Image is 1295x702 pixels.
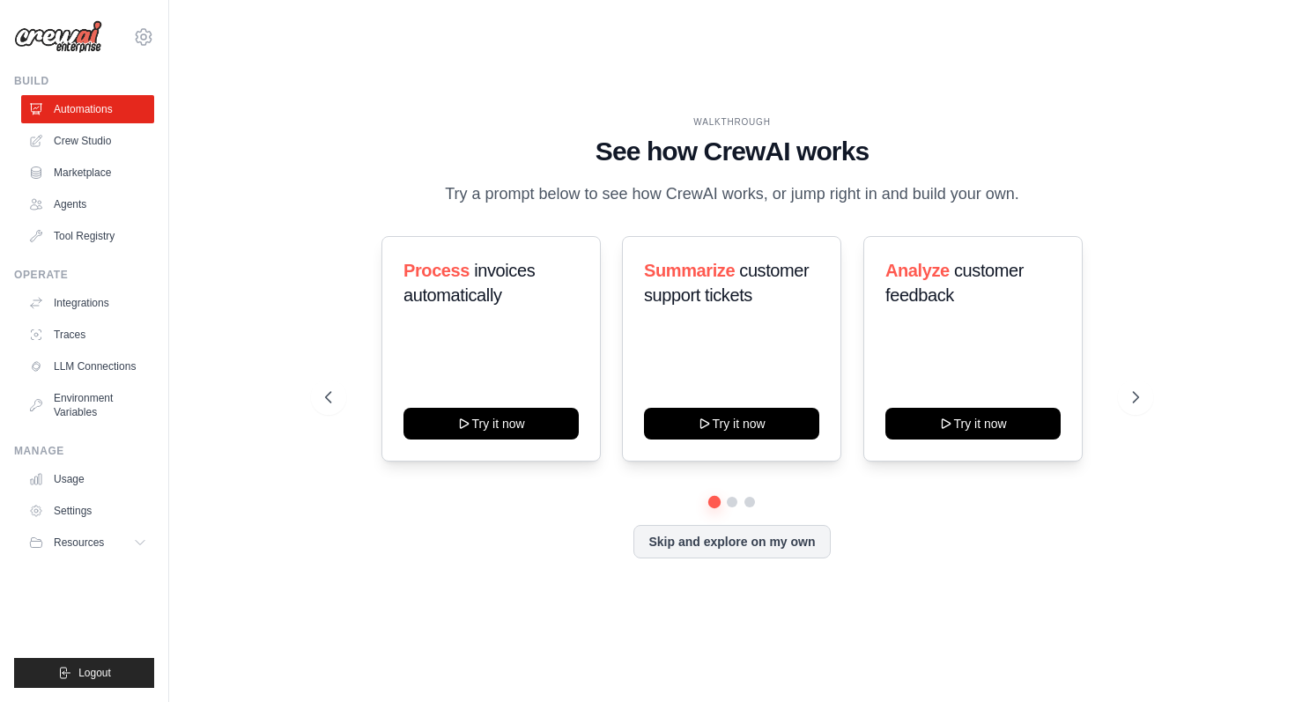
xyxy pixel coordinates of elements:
[21,352,154,381] a: LLM Connections
[14,658,154,688] button: Logout
[21,95,154,123] a: Automations
[325,136,1138,167] h1: See how CrewAI works
[21,465,154,493] a: Usage
[21,528,154,557] button: Resources
[885,408,1061,440] button: Try it now
[21,190,154,218] a: Agents
[885,261,950,280] span: Analyze
[325,115,1138,129] div: WALKTHROUGH
[633,525,830,558] button: Skip and explore on my own
[21,289,154,317] a: Integrations
[54,536,104,550] span: Resources
[21,497,154,525] a: Settings
[78,666,111,680] span: Logout
[436,181,1028,207] p: Try a prompt below to see how CrewAI works, or jump right in and build your own.
[644,408,819,440] button: Try it now
[21,222,154,250] a: Tool Registry
[1207,617,1295,702] iframe: Chat Widget
[14,74,154,88] div: Build
[14,20,102,54] img: Logo
[403,408,579,440] button: Try it now
[14,268,154,282] div: Operate
[644,261,809,305] span: customer support tickets
[21,321,154,349] a: Traces
[21,127,154,155] a: Crew Studio
[403,261,535,305] span: invoices automatically
[14,444,154,458] div: Manage
[403,261,470,280] span: Process
[885,261,1024,305] span: customer feedback
[21,384,154,426] a: Environment Variables
[21,159,154,187] a: Marketplace
[644,261,735,280] span: Summarize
